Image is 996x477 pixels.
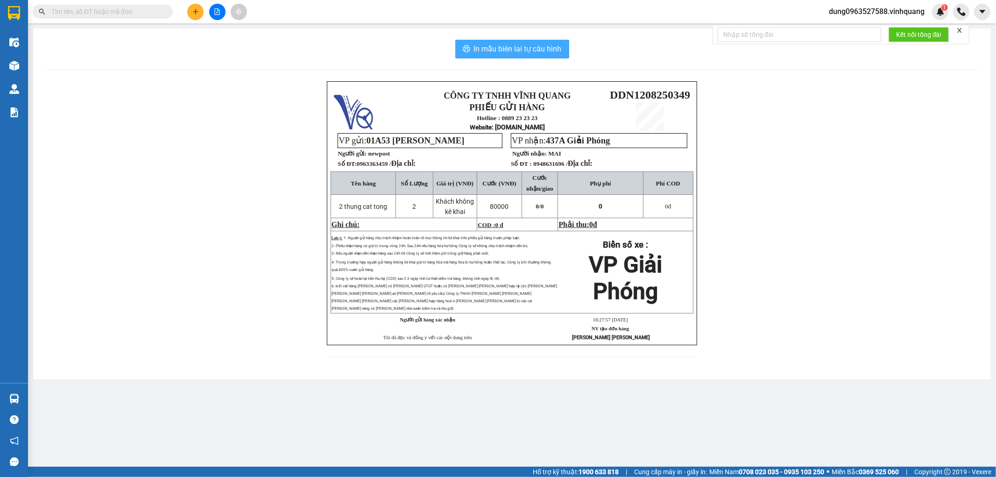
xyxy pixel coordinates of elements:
[665,203,668,210] span: 0
[579,468,619,476] strong: 1900 633 818
[332,236,342,240] span: Lưu ý:
[826,470,829,474] span: ⚪️
[10,457,19,466] span: message
[9,61,19,71] img: warehouse-icon
[344,236,520,240] span: 1: Người gửi hàng chịu trách nhiệm hoàn toàn về mọi thông tin kê khai trên phiếu gửi hàng trước p...
[338,160,416,167] strong: Số ĐT:
[482,180,516,187] span: Cước (VNĐ)
[495,221,503,228] span: 0 đ
[332,244,528,248] span: 2: Phiếu nhận hàng có giá trị trong vòng 24h. Sau 24h nếu hàng hóa hư hỏng Công ty sẽ không chịu ...
[339,203,387,210] span: 2 thung cat tong
[889,27,949,42] button: Kết nối tổng đài
[568,159,593,167] span: Địa chỉ:
[665,203,671,210] span: đ
[470,123,545,131] strong: : [DOMAIN_NAME]
[546,135,610,145] span: 437A Giải Phóng
[541,203,544,210] span: 0
[470,124,492,131] span: Website
[656,180,680,187] span: Phí COD
[367,135,465,145] span: 01A53 [PERSON_NAME]
[214,8,220,15] span: file-add
[332,251,489,256] span: 3: Nếu người nhận đến nhận hàng sau 24h thì Công ty sẽ tính thêm phí trông giữ hàng phát sinh.
[536,203,544,210] span: 0/
[906,467,907,477] span: |
[593,317,628,322] span: 18:27:57 [DATE]
[338,150,367,157] strong: Người gửi:
[383,335,472,340] span: Tôi đã đọc và đồng ý với các nội dung trên
[821,6,932,17] span: dung0963527588.vinhquang
[599,203,602,210] span: 0
[8,6,20,20] img: logo-vxr
[603,240,648,250] strong: Biển số xe :
[626,467,627,477] span: |
[478,221,503,228] span: COD :
[512,135,610,145] span: VP nhận:
[526,174,553,192] span: Cước nhận/giao
[192,8,199,15] span: plus
[974,4,990,20] button: caret-down
[9,37,19,47] img: warehouse-icon
[739,468,824,476] strong: 0708 023 035 - 0935 103 250
[400,317,455,322] strong: Người gửi hàng xác nhận
[533,467,619,477] span: Hỗ trợ kỹ thuật:
[558,221,597,228] span: Phải thu:
[339,135,464,145] span: VP gửi:
[10,415,19,424] span: question-circle
[437,180,474,187] span: Giá trị (VNĐ)
[231,4,247,20] button: aim
[593,221,597,228] span: đ
[51,7,162,17] input: Tìm tên, số ĐT hoặc mã đơn
[533,160,593,167] span: 0948631696 /
[401,180,428,187] span: Số Lượng
[463,45,470,54] span: printer
[718,27,881,42] input: Nhập số tổng đài
[470,102,545,112] strong: PHIẾU GỬI HÀNG
[832,467,899,477] span: Miền Bắc
[351,180,376,187] span: Tên hàng
[9,394,19,404] img: warehouse-icon
[39,8,45,15] span: search
[332,277,557,311] span: 5: Công ty sẽ hoàn lại tiền thu hộ (COD) sau 2-3 ngày tính từ thời điểm trả hàng, không tính ngày...
[548,150,561,157] span: MAI
[590,180,611,187] span: Phụ phí
[455,40,569,58] button: printerIn mẫu biên lai tự cấu hình
[941,4,948,11] sup: 1
[896,29,941,40] span: Kết nối tổng đài
[512,150,547,157] strong: Người nhận:
[978,7,987,16] span: caret-down
[9,107,19,117] img: solution-icon
[436,198,474,215] span: Khách không kê khai
[490,203,509,210] span: 80000
[511,160,532,167] strong: Số ĐT :
[235,8,242,15] span: aim
[332,260,551,272] span: 4: Trong trường hợp người gửi hàng không kê khai giá trị hàng hóa mà hàng hóa bị hư hỏng hoặc thấ...
[187,4,204,20] button: plus
[589,251,662,305] span: VP Giải Phóng
[391,159,416,167] span: Địa chỉ:
[956,27,963,34] span: close
[592,326,629,331] strong: NV tạo đơn hàng
[334,90,373,129] img: logo
[10,436,19,445] span: notification
[444,91,571,100] strong: CÔNG TY TNHH VĨNH QUANG
[332,221,360,228] span: Ghi chú:
[634,467,707,477] span: Cung cấp máy in - giấy in:
[572,335,650,341] strong: [PERSON_NAME] [PERSON_NAME]
[944,469,951,475] span: copyright
[610,89,690,101] span: DDN1208250349
[477,114,537,121] strong: Hotline : 0889 23 23 23
[357,160,416,167] span: 0963363459 /
[957,7,966,16] img: phone-icon
[412,203,416,210] span: 2
[936,7,945,16] img: icon-new-feature
[368,150,390,157] span: newpost
[859,468,899,476] strong: 0369 525 060
[943,4,946,11] span: 1
[209,4,226,20] button: file-add
[474,43,562,55] span: In mẫu biên lai tự cấu hình
[589,221,593,228] span: 0
[709,467,824,477] span: Miền Nam
[9,84,19,94] img: warehouse-icon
